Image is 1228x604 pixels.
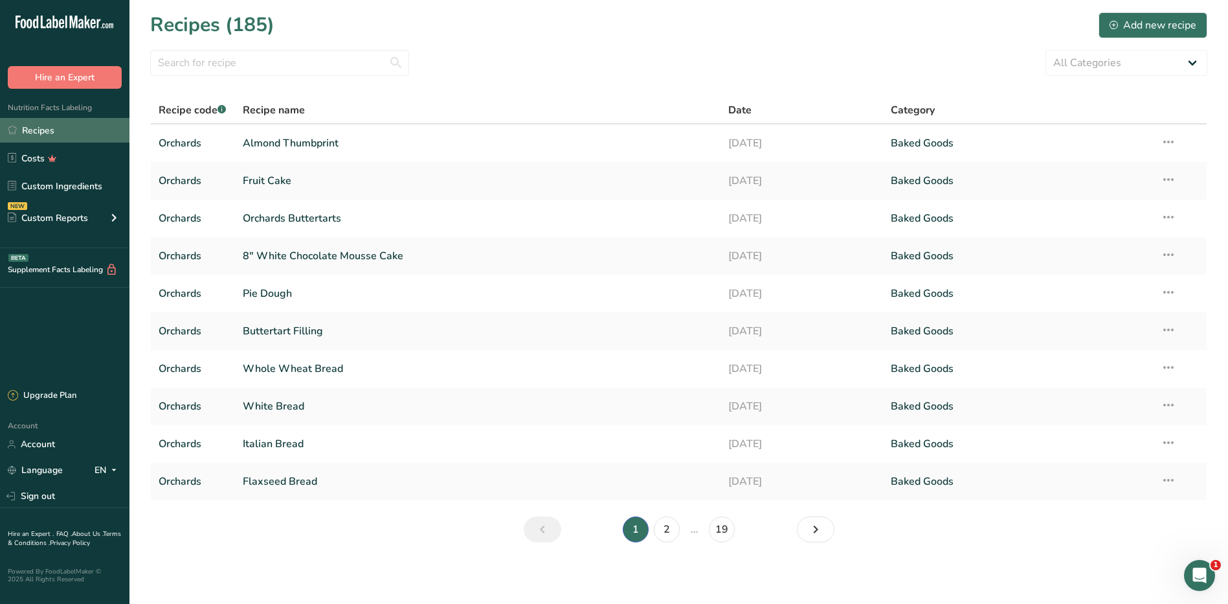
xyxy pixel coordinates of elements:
[1184,560,1215,591] iframe: Intercom live chat
[728,355,875,382] a: [DATE]
[243,468,713,495] a: Flaxseed Bread
[159,430,227,458] a: Orchards
[797,517,834,542] a: Next page
[159,130,227,157] a: Orchards
[8,202,27,210] div: NEW
[891,318,1145,345] a: Baked Goods
[159,318,227,345] a: Orchards
[709,517,735,542] a: Page 19.
[891,468,1145,495] a: Baked Goods
[243,130,713,157] a: Almond Thumbprint
[891,280,1145,307] a: Baked Goods
[891,130,1145,157] a: Baked Goods
[150,50,409,76] input: Search for recipe
[159,103,226,117] span: Recipe code
[243,102,305,118] span: Recipe name
[56,529,72,539] a: FAQ .
[728,242,875,270] a: [DATE]
[159,393,227,420] a: Orchards
[1110,17,1196,33] div: Add new recipe
[8,254,28,262] div: BETA
[891,102,935,118] span: Category
[150,10,274,40] h1: Recipes (185)
[50,539,90,548] a: Privacy Policy
[891,242,1145,270] a: Baked Goods
[159,468,227,495] a: Orchards
[72,529,103,539] a: About Us .
[243,205,713,232] a: Orchards Buttertarts
[728,393,875,420] a: [DATE]
[8,211,88,225] div: Custom Reports
[159,205,227,232] a: Orchards
[728,430,875,458] a: [DATE]
[891,205,1145,232] a: Baked Goods
[728,318,875,345] a: [DATE]
[728,468,875,495] a: [DATE]
[243,355,713,382] a: Whole Wheat Bread
[728,280,875,307] a: [DATE]
[243,280,713,307] a: Pie Dough
[8,389,76,402] div: Upgrade Plan
[728,205,875,232] a: [DATE]
[159,355,227,382] a: Orchards
[891,355,1145,382] a: Baked Goods
[243,167,713,194] a: Fruit Cake
[243,242,713,270] a: 8" White Chocolate Mousse Cake
[728,167,875,194] a: [DATE]
[1099,12,1207,38] button: Add new recipe
[654,517,680,542] a: Page 2.
[95,463,122,478] div: EN
[159,167,227,194] a: Orchards
[8,529,54,539] a: Hire an Expert .
[728,130,875,157] a: [DATE]
[728,102,752,118] span: Date
[159,280,227,307] a: Orchards
[159,242,227,270] a: Orchards
[8,459,63,482] a: Language
[891,167,1145,194] a: Baked Goods
[8,66,122,89] button: Hire an Expert
[524,517,561,542] a: Previous page
[1211,560,1221,570] span: 1
[243,318,713,345] a: Buttertart Filling
[8,529,121,548] a: Terms & Conditions .
[8,568,122,583] div: Powered By FoodLabelMaker © 2025 All Rights Reserved
[243,393,713,420] a: White Bread
[891,393,1145,420] a: Baked Goods
[891,430,1145,458] a: Baked Goods
[243,430,713,458] a: Italian Bread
